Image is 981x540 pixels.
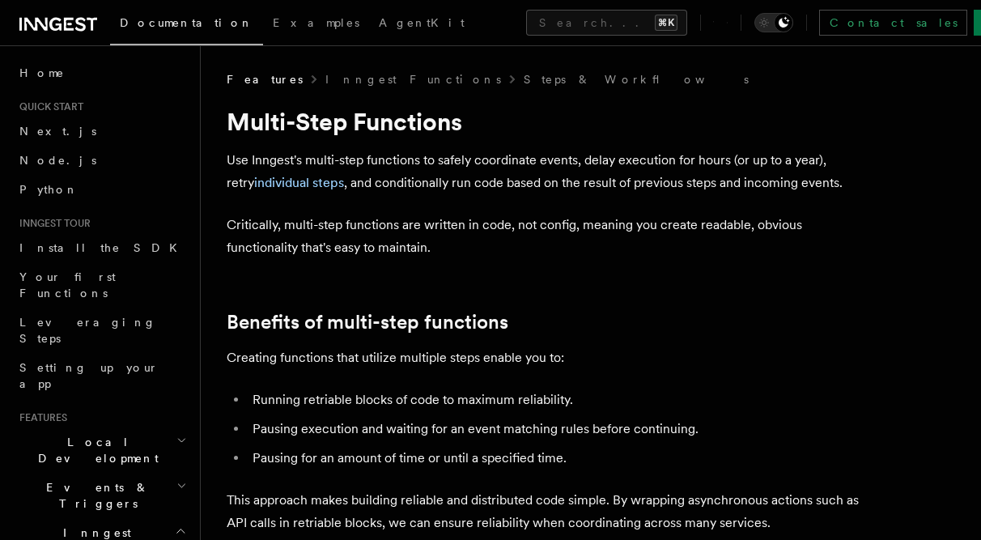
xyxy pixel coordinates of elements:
[526,10,687,36] button: Search...⌘K
[655,15,677,31] kbd: ⌘K
[13,434,176,466] span: Local Development
[369,5,474,44] a: AgentKit
[19,270,116,300] span: Your first Functions
[254,175,344,190] a: individual steps
[227,347,874,369] p: Creating functions that utilize multiple steps enable you to:
[19,125,96,138] span: Next.js
[19,361,159,390] span: Setting up your app
[325,71,501,87] a: Inngest Functions
[524,71,749,87] a: Steps & Workflows
[227,107,874,136] h1: Multi-Step Functions
[227,149,874,194] p: Use Inngest's multi-step functions to safely coordinate events, delay execution for hours (or up ...
[13,175,190,204] a: Python
[110,5,263,45] a: Documentation
[13,146,190,175] a: Node.js
[819,10,967,36] a: Contact sales
[19,183,79,196] span: Python
[248,389,874,411] li: Running retriable blocks of code to maximum reliability.
[248,418,874,440] li: Pausing execution and waiting for an event matching rules before continuing.
[13,308,190,353] a: Leveraging Steps
[13,353,190,398] a: Setting up your app
[754,13,793,32] button: Toggle dark mode
[13,427,190,473] button: Local Development
[13,100,83,113] span: Quick start
[379,16,465,29] span: AgentKit
[227,311,508,334] a: Benefits of multi-step functions
[248,447,874,470] li: Pausing for an amount of time or until a specified time.
[227,71,303,87] span: Features
[13,117,190,146] a: Next.js
[273,16,359,29] span: Examples
[13,473,190,518] button: Events & Triggers
[19,154,96,167] span: Node.js
[13,262,190,308] a: Your first Functions
[13,233,190,262] a: Install the SDK
[19,65,65,81] span: Home
[263,5,369,44] a: Examples
[227,214,874,259] p: Critically, multi-step functions are written in code, not config, meaning you create readable, ob...
[120,16,253,29] span: Documentation
[19,241,187,254] span: Install the SDK
[227,489,874,534] p: This approach makes building reliable and distributed code simple. By wrapping asynchronous actio...
[19,316,156,345] span: Leveraging Steps
[13,217,91,230] span: Inngest tour
[13,58,190,87] a: Home
[13,411,67,424] span: Features
[13,479,176,512] span: Events & Triggers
